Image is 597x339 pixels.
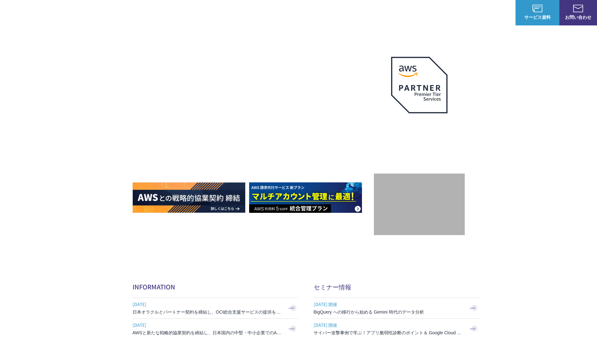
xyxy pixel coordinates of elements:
[425,9,443,16] a: 導入事例
[133,319,299,339] a: [DATE] AWSと新たな戦略的協業契約を締結し、日本国内の中堅・中小企業でのAWS活用を加速
[384,121,455,145] p: 最上位プレミアティア サービスパートナー
[133,182,245,213] img: AWSとの戦略的協業契約 締結
[314,330,464,336] h3: サイバー攻撃事例で学ぶ！アプリ脆弱性診断のポイント＆ Google Cloud セキュリティ対策
[249,182,362,213] img: AWS請求代行サービス 統合管理プラン
[455,9,479,16] p: ナレッジ
[532,5,542,12] img: AWS総合支援サービス C-Chorus サービス資料
[314,319,480,339] a: [DATE] 開催 サイバー攻撃事例で学ぶ！アプリ脆弱性診断のポイント＆ Google Cloud セキュリティ対策
[314,298,480,318] a: [DATE] 開催 BigQuery への移行から始める Gemini 時代のデータ分析
[314,320,464,330] span: [DATE] 開催
[72,6,118,19] span: NHN テコラス AWS総合支援サービス
[314,282,480,291] h2: セミナー情報
[314,299,464,309] span: [DATE] 開催
[391,57,448,113] img: AWSプレミアティアサービスパートナー
[559,14,597,20] span: お問い合わせ
[133,103,374,164] h1: AWS ジャーニーの 成功を実現
[133,282,299,291] h2: INFORMATION
[133,299,283,309] span: [DATE]
[516,14,559,20] span: サービス資料
[326,9,350,16] p: サービス
[492,9,509,16] a: ログイン
[386,183,452,229] img: 契約件数
[363,9,413,16] p: 業種別ソリューション
[133,69,374,97] p: AWSの導入からコスト削減、 構成・運用の最適化からデータ活用まで 規模や業種業態を問わない マネージドサービスで
[133,320,283,330] span: [DATE]
[299,9,314,16] p: 強み
[133,298,299,318] a: [DATE] 日本オラクルとパートナー契約を締結し、OCI総合支援サービスの提供を開始
[573,5,583,12] img: お問い合わせ
[412,121,426,130] em: AWS
[314,309,464,315] h3: BigQuery への移行から始める Gemini 時代のデータ分析
[133,330,283,336] h3: AWSと新たな戦略的協業契約を締結し、日本国内の中堅・中小企業でのAWS活用を加速
[9,5,118,20] a: AWS総合支援サービス C-Chorus NHN テコラスAWS総合支援サービス
[133,309,283,315] h3: 日本オラクルとパートナー契約を締結し、OCI総合支援サービスの提供を開始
